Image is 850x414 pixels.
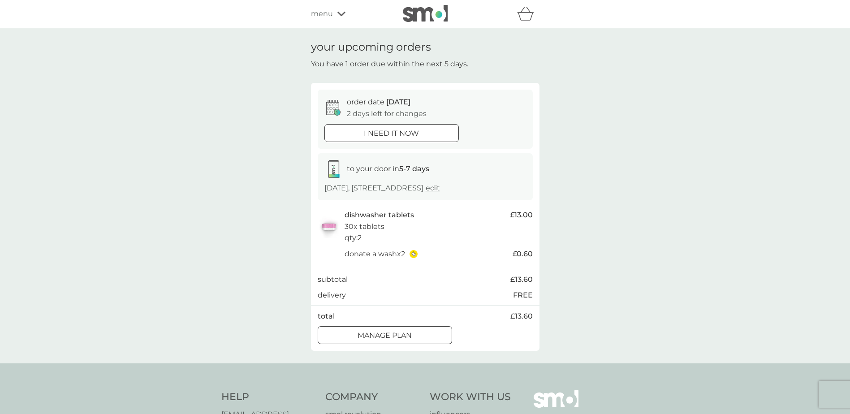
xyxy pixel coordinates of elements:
[386,98,410,106] span: [DATE]
[318,289,346,301] p: delivery
[403,5,448,22] img: smol
[430,390,511,404] h4: Work With Us
[364,128,419,139] p: i need it now
[345,221,384,233] p: 30x tablets
[358,330,412,341] p: Manage plan
[426,184,440,192] a: edit
[325,390,421,404] h4: Company
[347,96,410,108] p: order date
[318,274,348,285] p: subtotal
[517,5,539,23] div: basket
[510,274,533,285] span: £13.60
[513,289,533,301] p: FREE
[324,182,440,194] p: [DATE], [STREET_ADDRESS]
[345,232,362,244] p: qty : 2
[347,164,429,173] span: to your door in
[510,310,533,322] span: £13.60
[221,390,317,404] h4: Help
[345,248,405,260] p: donate a wash x 2
[311,8,333,20] span: menu
[324,124,459,142] button: i need it now
[345,209,414,221] p: dishwasher tablets
[311,58,468,70] p: You have 1 order due within the next 5 days.
[318,310,335,322] p: total
[510,209,533,221] span: £13.00
[318,326,452,344] button: Manage plan
[399,164,429,173] strong: 5-7 days
[513,248,533,260] span: £0.60
[347,108,427,120] p: 2 days left for changes
[311,41,431,54] h1: your upcoming orders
